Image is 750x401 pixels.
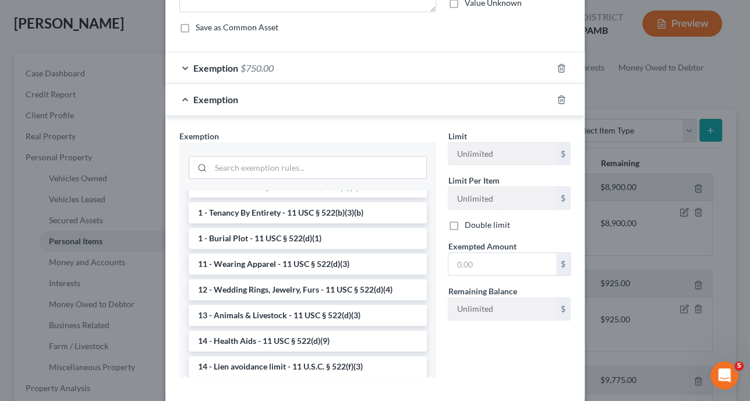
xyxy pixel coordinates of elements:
[179,131,219,141] span: Exemption
[448,143,556,165] input: --
[448,131,466,141] span: Limit
[193,62,238,73] span: Exemption
[189,356,427,377] li: 14 - Lien avoidance limit - 11 U.S.C. § 522(f)(3)
[240,62,274,73] span: $750.00
[189,254,427,275] li: 11 - Wearing Apparel - 11 USC § 522(d)(3)
[189,228,427,249] li: 1 - Burial Plot - 11 USC § 522(d)(1)
[196,22,278,33] label: Save as Common Asset
[189,330,427,351] li: 14 - Health Aids - 11 USC § 522(d)(9)
[189,202,427,223] li: 1 - Tenancy By Entirety - 11 USC § 522(b)(3)(b)
[448,174,499,187] label: Limit Per Item
[556,143,570,165] div: $
[448,298,556,320] input: --
[556,253,570,275] div: $
[193,94,238,105] span: Exemption
[556,187,570,209] div: $
[710,361,738,389] iframe: Intercom live chat
[556,298,570,320] div: $
[448,253,556,275] input: 0.00
[734,361,744,371] span: 5
[464,219,510,231] label: Double limit
[448,187,556,209] input: --
[448,241,516,251] span: Exempted Amount
[211,157,426,179] input: Search exemption rules...
[448,285,516,297] label: Remaining Balance
[189,305,427,326] li: 13 - Animals & Livestock - 11 USC § 522(d)(3)
[189,279,427,300] li: 12 - Wedding Rings, Jewelry, Furs - 11 USC § 522(d)(4)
